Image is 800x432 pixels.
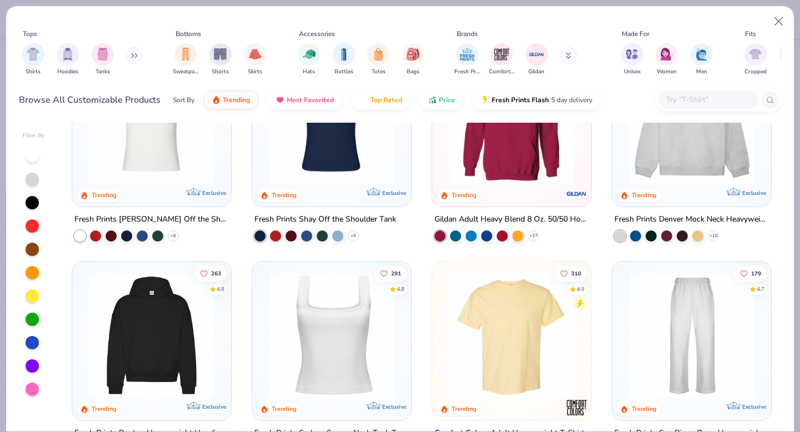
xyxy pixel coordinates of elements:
span: Trending [223,96,250,104]
div: Browse All Customizable Products [19,93,161,107]
img: Gildan Image [528,46,545,63]
span: Skirts [248,68,262,76]
img: Tanks Image [97,48,109,61]
button: Like [734,265,767,281]
span: Top Rated [371,96,402,104]
div: filter for Bags [402,43,424,76]
div: Gildan Adult Heavy Blend 8 Oz. 50/50 Hooded Sweatshirt [434,213,589,227]
div: filter for Men [691,43,713,76]
img: flash.gif [481,96,489,104]
button: filter button [173,43,198,76]
img: Shirts Image [27,48,39,61]
div: 4.7 [757,285,764,293]
img: Unisex Image [626,48,638,61]
div: filter for Shirts [22,43,44,76]
img: Hoodies Image [62,48,74,61]
button: filter button [333,43,355,76]
div: filter for Hats [298,43,320,76]
div: Sort By [173,95,194,105]
span: Tanks [96,68,110,76]
img: 94a2aa95-cd2b-4983-969b-ecd512716e9a [263,273,400,398]
span: Exclusive [742,189,766,197]
img: df5250ff-6f61-4206-a12c-24931b20f13c [623,273,760,398]
img: Fresh Prints Image [459,46,476,63]
input: Try "T-Shirt" [665,93,751,106]
span: Exclusive [382,403,406,410]
span: Fresh Prints Flash [492,96,549,104]
span: Price [439,96,455,104]
span: Exclusive [202,189,226,197]
div: filter for Shorts [209,43,232,76]
span: Totes [372,68,386,76]
img: Men Image [696,48,708,61]
div: Fresh Prints [PERSON_NAME] Off the Shoulder Top [74,213,229,227]
button: Trending [203,91,258,109]
button: Like [554,265,587,281]
button: filter button [402,43,424,76]
img: 91acfc32-fd48-4d6b-bdad-a4c1a30ac3fc [83,273,220,398]
div: filter for Tanks [92,43,114,76]
div: filter for Totes [367,43,389,76]
button: Like [195,265,227,281]
span: Shirts [26,68,41,76]
button: filter button [92,43,114,76]
span: Men [696,68,707,76]
span: Women [657,68,677,76]
img: TopRated.gif [359,96,368,104]
button: filter button [454,43,480,76]
img: Gildan logo [566,183,588,205]
button: filter button [656,43,678,76]
span: 5 day delivery [551,94,592,107]
div: Fits [745,29,756,39]
span: Bags [407,68,419,76]
div: Tops [23,29,37,39]
span: + 10 [709,233,717,239]
span: + 37 [529,233,537,239]
button: filter button [209,43,232,76]
div: filter for Cropped [744,43,767,76]
button: Most Favorited [267,91,342,109]
img: Cropped Image [749,48,762,61]
span: Sweatpants [173,68,198,76]
span: Shorts [212,68,229,76]
span: 263 [212,270,222,276]
button: filter button [22,43,44,76]
img: 01756b78-01f6-4cc6-8d8a-3c30c1a0c8ac [443,59,580,184]
span: Exclusive [742,403,766,410]
img: Skirts Image [249,48,262,61]
button: filter button [367,43,389,76]
div: Fresh Prints Shay Off the Shoulder Tank [254,213,396,227]
div: filter for Women [656,43,678,76]
span: 291 [391,270,401,276]
span: 310 [571,270,581,276]
img: Shorts Image [214,48,227,61]
div: filter for Hoodies [57,43,79,76]
span: Most Favorited [287,96,334,104]
img: af1e0f41-62ea-4e8f-9b2b-c8bb59fc549d [400,59,537,184]
span: Exclusive [382,189,406,197]
button: filter button [489,43,514,76]
span: Cropped [744,68,767,76]
div: Bottoms [176,29,201,39]
span: Unisex [624,68,641,76]
img: f5d85501-0dbb-4ee4-b115-c08fa3845d83 [623,59,760,184]
div: filter for Gildan [526,43,548,76]
button: filter button [691,43,713,76]
div: Filter By [23,132,45,140]
img: Bags Image [407,48,419,61]
button: filter button [57,43,79,76]
div: filter for Fresh Prints [454,43,480,76]
img: e55d29c3-c55d-459c-bfd9-9b1c499ab3c6 [579,273,716,398]
img: Bottles Image [338,48,350,61]
img: a1c94bf0-cbc2-4c5c-96ec-cab3b8502a7f [83,59,220,184]
span: Fresh Prints [454,68,480,76]
span: Exclusive [202,403,226,410]
div: 4.9 [577,285,584,293]
div: filter for Bottles [333,43,355,76]
img: 63ed7c8a-03b3-4701-9f69-be4b1adc9c5f [400,273,537,398]
span: + 6 [171,233,176,239]
button: filter button [621,43,643,76]
div: filter for Unisex [621,43,643,76]
div: 4.8 [397,285,404,293]
div: Accessories [299,29,335,39]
